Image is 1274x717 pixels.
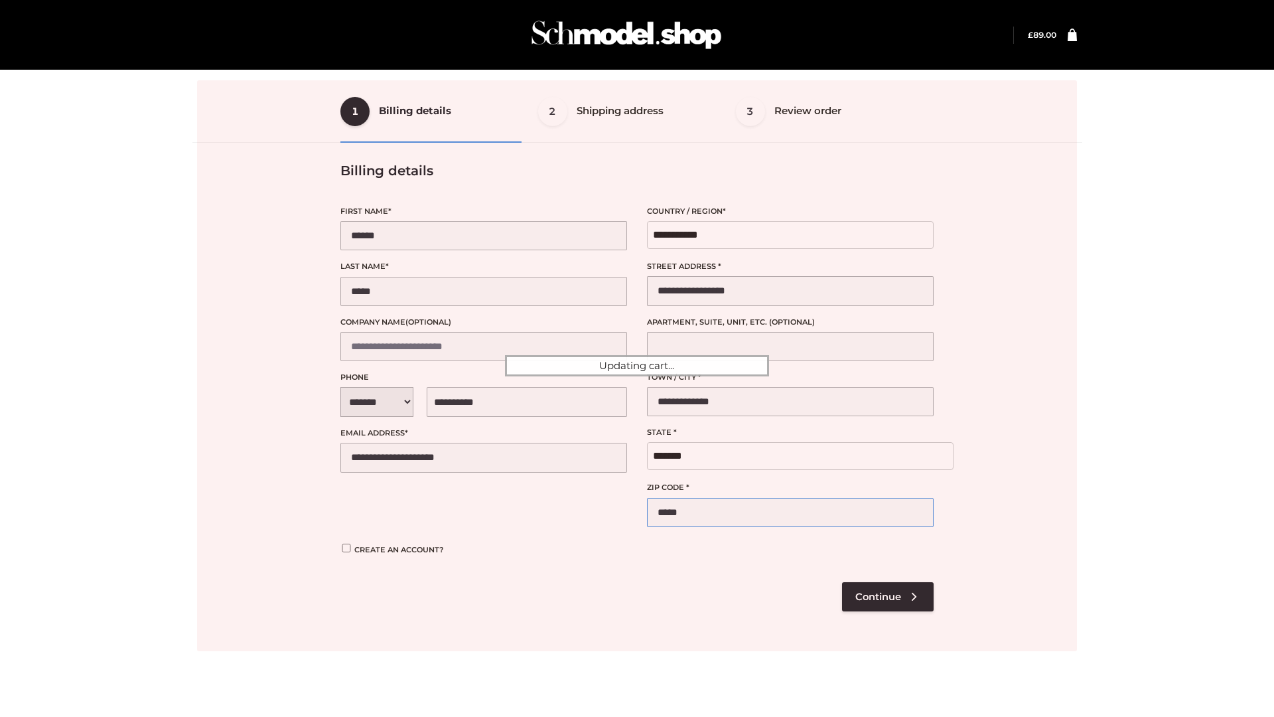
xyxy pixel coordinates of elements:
a: £89.00 [1028,30,1056,40]
bdi: 89.00 [1028,30,1056,40]
div: Updating cart... [505,355,769,376]
span: £ [1028,30,1033,40]
img: Schmodel Admin 964 [527,9,726,61]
